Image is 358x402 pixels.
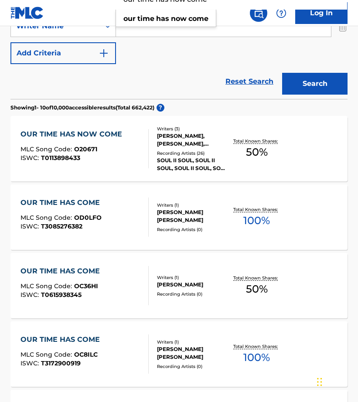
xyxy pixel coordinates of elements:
[20,129,126,140] div: OUR TIME HAS NOW COME
[41,154,80,162] span: T0113898433
[338,15,348,37] img: Delete Criterion
[171,14,187,23] strong: now
[137,14,154,23] strong: time
[317,369,322,395] div: Drag
[20,198,104,208] div: OUR TIME HAS COME
[246,281,268,297] span: 50 %
[123,14,136,23] strong: our
[20,266,104,276] div: OUR TIME HAS COME
[157,281,229,289] div: [PERSON_NAME]
[10,321,348,387] a: OUR TIME HAS COMEMLC Song Code:OC8ILCISWC:T3172900919Writers (1)[PERSON_NAME] [PERSON_NAME]Record...
[157,126,229,132] div: Writers ( 3 )
[250,4,267,22] a: Public Search
[233,275,280,281] p: Total Known Shares:
[157,150,229,157] div: Recording Artists ( 26 )
[74,351,98,358] span: OC8ILC
[243,350,270,365] span: 100 %
[20,154,41,162] span: ISWC :
[188,14,208,23] strong: come
[10,42,116,64] button: Add Criteria
[74,145,97,153] span: O20671
[276,8,286,18] img: help
[10,104,154,112] p: Showing 1 - 10 of 10,000 accessible results (Total 662,422 )
[157,363,229,370] div: Recording Artists ( 0 )
[157,291,229,297] div: Recording Artists ( 0 )
[20,282,74,290] span: MLC Song Code :
[253,8,264,18] img: search
[10,7,44,19] img: MLC Logo
[10,116,348,181] a: OUR TIME HAS NOW COMEMLC Song Code:O20671ISWC:T0113898433Writers (3)[PERSON_NAME], [PERSON_NAME],...
[157,339,229,345] div: Writers ( 1 )
[156,14,169,23] strong: has
[10,253,348,318] a: OUR TIME HAS COMEMLC Song Code:OC36HIISWC:T0615938345Writers (1)[PERSON_NAME]Recording Artists (0...
[157,132,229,148] div: [PERSON_NAME], [PERSON_NAME], [PERSON_NAME]
[20,359,41,367] span: ISWC :
[16,21,95,31] div: Writer Name
[157,208,229,224] div: [PERSON_NAME] [PERSON_NAME]
[10,184,348,250] a: OUR TIME HAS COMEMLC Song Code:OD0LFOISWC:T3085276382Writers (1)[PERSON_NAME] [PERSON_NAME]Record...
[41,359,81,367] span: T3172900919
[295,2,348,24] a: Log In
[282,73,348,95] button: Search
[246,144,268,160] span: 50 %
[41,222,82,230] span: T3085276382
[20,222,41,230] span: ISWC :
[314,360,358,402] iframe: Chat Widget
[157,157,229,172] div: SOUL II SOUL, SOUL II SOUL, SOUL II SOUL, SOUL II SOUL, SOUL II SOUL
[157,274,229,281] div: Writers ( 1 )
[74,282,98,290] span: OC36HI
[243,213,270,228] span: 100 %
[157,104,164,112] span: ?
[233,343,280,350] p: Total Known Shares:
[233,138,280,144] p: Total Known Shares:
[20,145,74,153] span: MLC Song Code :
[221,72,278,91] a: Reset Search
[20,334,104,345] div: OUR TIME HAS COME
[273,4,290,22] div: Help
[41,291,82,299] span: T0615938345
[74,214,102,221] span: OD0LFO
[157,226,229,233] div: Recording Artists ( 0 )
[157,202,229,208] div: Writers ( 1 )
[20,214,74,221] span: MLC Song Code :
[20,351,74,358] span: MLC Song Code :
[20,291,41,299] span: ISWC :
[233,206,280,213] p: Total Known Shares:
[99,48,109,58] img: 9d2ae6d4665cec9f34b9.svg
[157,345,229,361] div: [PERSON_NAME] [PERSON_NAME]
